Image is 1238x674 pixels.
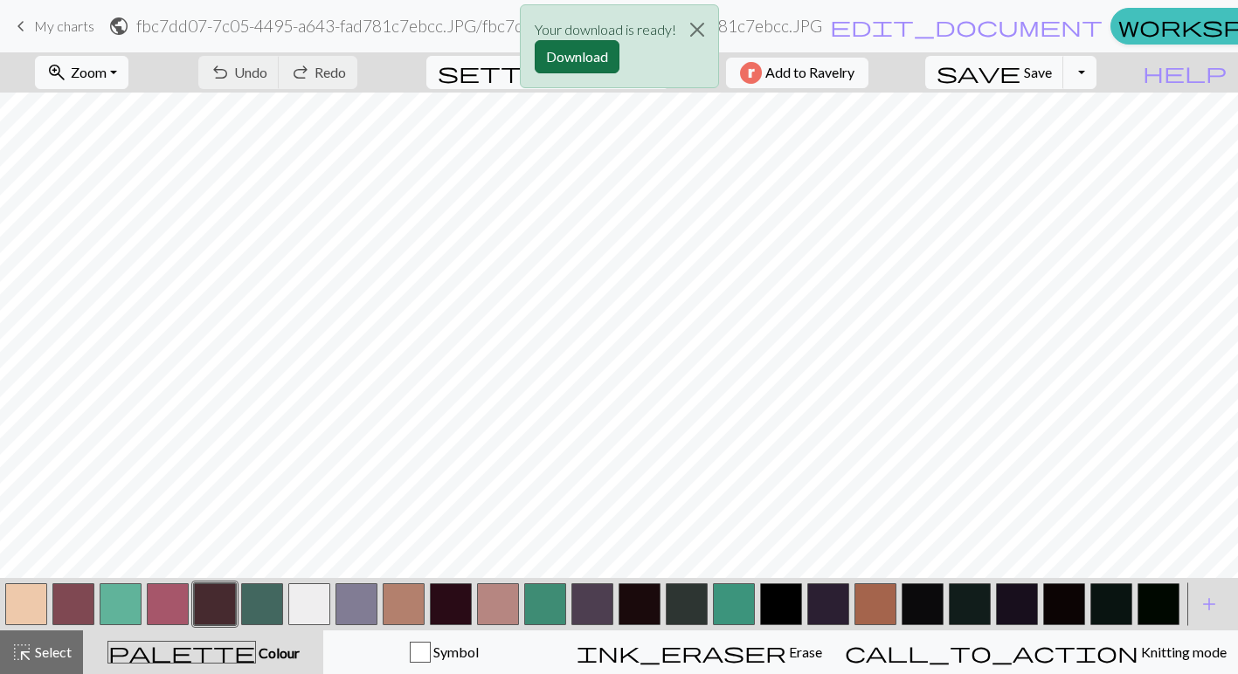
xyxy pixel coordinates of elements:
[108,640,255,664] span: palette
[256,644,300,661] span: Colour
[535,19,676,40] p: Your download is ready!
[535,40,619,73] button: Download
[431,643,479,660] span: Symbol
[565,630,833,674] button: Erase
[676,5,718,54] button: Close
[11,640,32,664] span: highlight_alt
[845,640,1138,664] span: call_to_action
[32,643,72,660] span: Select
[1138,643,1227,660] span: Knitting mode
[1199,592,1220,616] span: add
[83,630,323,674] button: Colour
[577,640,786,664] span: ink_eraser
[323,630,565,674] button: Symbol
[786,643,822,660] span: Erase
[833,630,1238,674] button: Knitting mode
